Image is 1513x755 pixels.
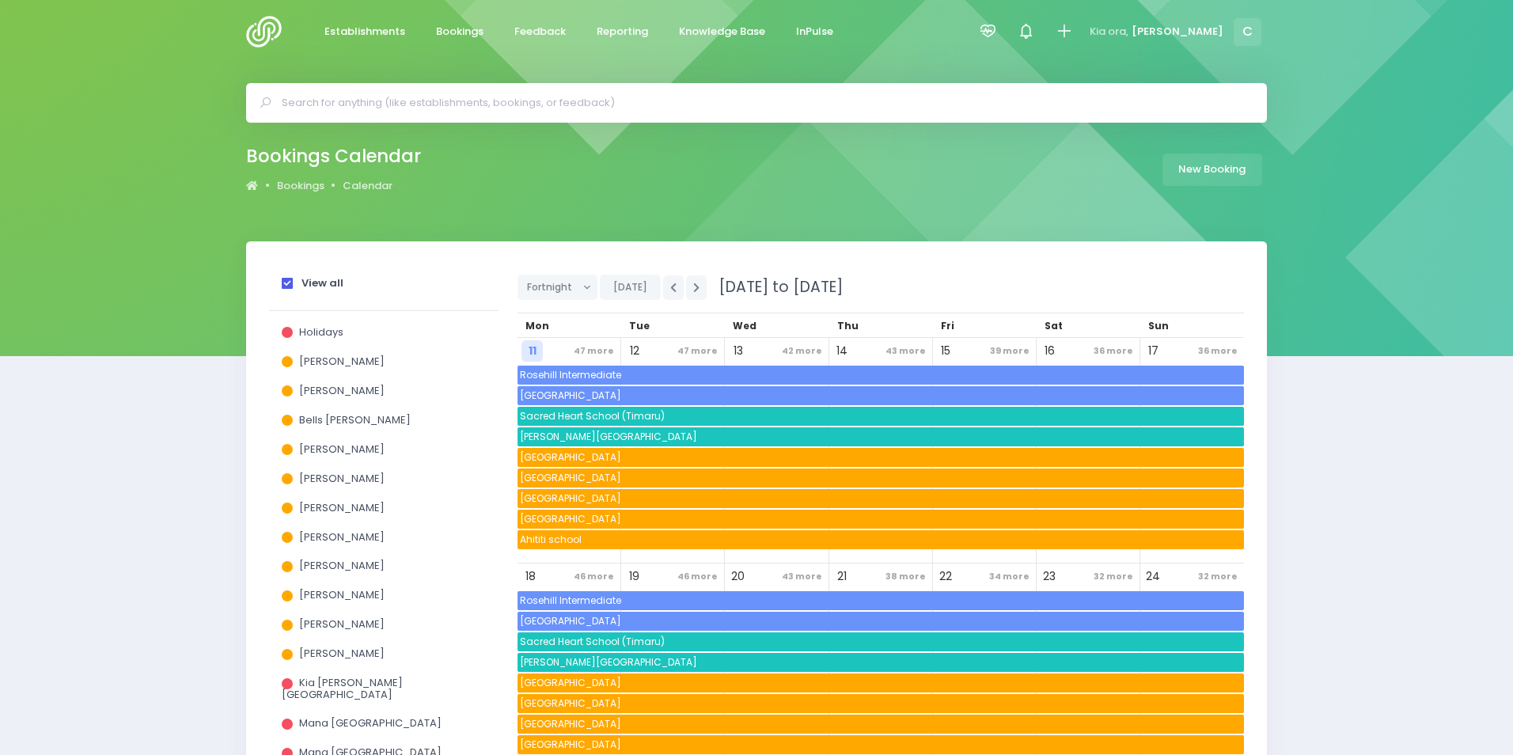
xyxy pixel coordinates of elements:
span: Mokau School [518,673,1243,692]
span: [PERSON_NAME] [299,471,385,486]
span: [PERSON_NAME] [299,383,385,398]
a: Calendar [343,178,392,194]
a: Bookings [277,178,324,194]
strong: View all [301,275,343,290]
span: 20 [727,566,749,587]
span: Whareorino School [518,715,1243,734]
span: Holidays [299,324,343,340]
a: Feedback [501,17,578,47]
span: Sun [1148,319,1169,332]
span: Kia [PERSON_NAME][GEOGRAPHIC_DATA] [282,675,403,701]
span: Rosehill Intermediate [518,591,1243,610]
span: Establishments [324,24,405,40]
span: 39 more [986,340,1033,362]
a: New Booking [1162,154,1262,186]
span: Ahititi school [518,530,1243,549]
span: 46 more [570,566,618,587]
span: Wed [733,319,756,332]
span: [PERSON_NAME] [1132,24,1223,40]
span: Fri [941,319,954,332]
span: Burnham School [518,427,1243,446]
span: Reporting [597,24,648,40]
span: 38 more [882,566,930,587]
span: [PERSON_NAME] [299,617,385,632]
h2: Bookings Calendar [246,146,421,167]
span: Rosehill Intermediate [518,366,1243,385]
span: 32 more [1194,566,1242,587]
span: 43 more [882,340,930,362]
span: Thu [837,319,859,332]
span: Bells [PERSON_NAME] [299,412,411,427]
span: Bookings [436,24,483,40]
span: [PERSON_NAME] [299,500,385,515]
span: 13 [727,340,749,362]
span: 42 more [778,340,826,362]
span: 16 [1039,340,1060,362]
span: 43 more [778,566,826,587]
span: 21 [832,566,853,587]
span: Sat [1045,319,1063,332]
span: 14 [832,340,853,362]
span: Mimitangiatua School [518,469,1243,488]
a: Knowledge Base [665,17,778,47]
span: 36 more [1194,340,1242,362]
span: Whareorino School [518,489,1243,508]
span: [PERSON_NAME] [299,442,385,457]
span: 19 [624,566,645,587]
span: 12 [624,340,645,362]
span: 46 more [673,566,722,587]
span: 17 [1143,340,1164,362]
span: [DATE] to [DATE] [709,276,843,298]
span: 18 [520,566,541,587]
span: Uruti School [518,510,1243,529]
span: Tue [629,319,650,332]
img: Logo [246,16,291,47]
span: Everglade School [518,612,1243,631]
span: [PERSON_NAME] [299,558,385,573]
span: 47 more [570,340,618,362]
span: Mana [GEOGRAPHIC_DATA] [299,715,442,730]
span: Sacred Heart School (Timaru) [518,632,1243,651]
span: 23 [1039,566,1060,587]
button: [DATE] [600,275,661,300]
span: Uruti School [518,735,1243,754]
span: C [1234,18,1261,46]
span: Burnham School [518,653,1243,672]
span: Fortnight [527,275,576,299]
span: InPulse [796,24,833,40]
span: [PERSON_NAME] [299,354,385,369]
span: Mon [525,319,549,332]
span: 11 [521,340,543,362]
span: Knowledge Base [679,24,765,40]
span: Sacred Heart School (Timaru) [518,407,1243,426]
span: 34 more [985,566,1033,587]
a: Reporting [583,17,661,47]
span: Kia ora, [1090,24,1128,40]
span: 22 [935,566,957,587]
span: 24 [1143,566,1164,587]
span: 32 more [1090,566,1137,587]
span: [PERSON_NAME] [299,587,385,602]
input: Search for anything (like establishments, bookings, or feedback) [282,91,1245,115]
span: 15 [935,340,957,362]
span: [PERSON_NAME] [299,646,385,661]
a: Establishments [311,17,418,47]
button: Fortnight [518,275,597,300]
a: Bookings [423,17,496,47]
span: 36 more [1090,340,1137,362]
a: InPulse [783,17,846,47]
span: [PERSON_NAME] [299,529,385,544]
span: Mimitangiatua School [518,694,1243,713]
span: 47 more [673,340,722,362]
span: Everglade School [518,386,1243,405]
span: Feedback [514,24,566,40]
span: Mokau School [518,448,1243,467]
